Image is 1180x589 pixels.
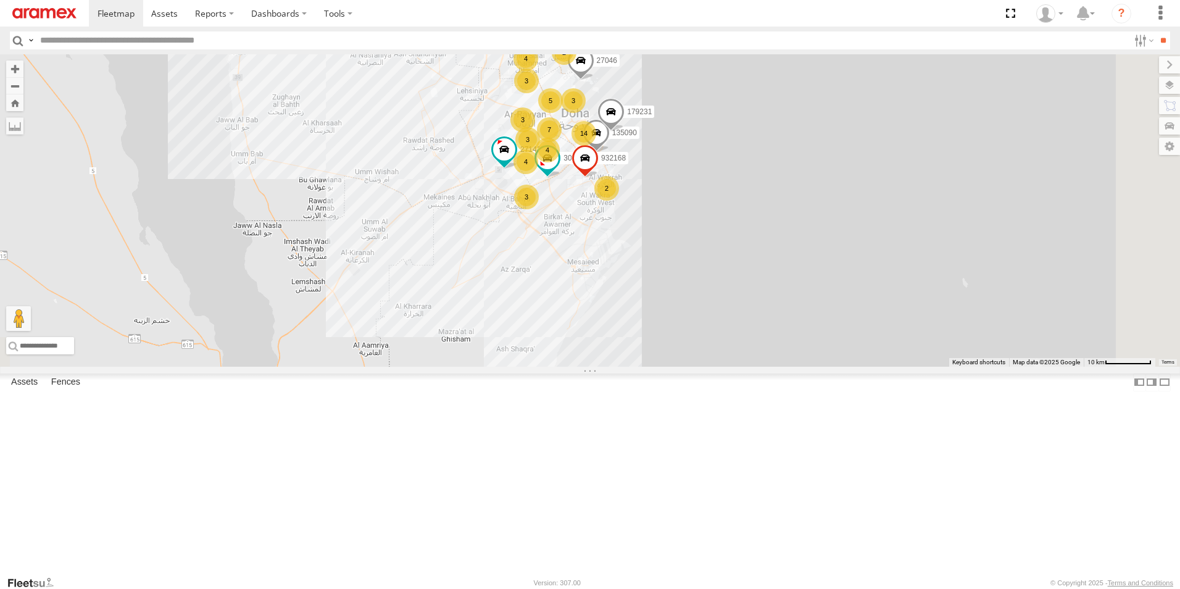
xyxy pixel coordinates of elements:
i: ? [1111,4,1131,23]
label: Measure [6,117,23,135]
div: 3 [510,107,535,132]
div: 3 [561,88,586,113]
a: Visit our Website [7,577,64,589]
span: 10 km [1087,359,1105,366]
span: 135090 [612,128,637,137]
div: 14 [571,121,596,146]
div: 7 [537,117,562,142]
div: 4 [513,46,538,71]
div: Mohammed Fahim [1032,4,1068,23]
label: Map Settings [1159,138,1180,155]
label: Search Query [26,31,36,49]
a: Terms and Conditions [1108,579,1173,587]
div: © Copyright 2025 - [1050,579,1173,587]
button: Zoom in [6,61,23,77]
span: 307163 [563,154,588,163]
label: Fences [45,374,86,391]
div: 4 [535,138,560,162]
a: Terms (opens in new tab) [1161,360,1174,365]
button: Zoom Home [6,94,23,111]
label: Search Filter Options [1129,31,1156,49]
div: 2 [594,176,619,201]
button: Drag Pegman onto the map to open Street View [6,306,31,331]
span: 27046 [597,57,617,65]
label: Dock Summary Table to the Left [1133,374,1145,391]
div: 4 [513,149,538,174]
label: Hide Summary Table [1158,374,1171,391]
label: Dock Summary Table to the Right [1145,374,1158,391]
button: Zoom out [6,77,23,94]
img: aramex-logo.svg [12,8,77,19]
div: 3 [515,127,540,152]
div: Version: 307.00 [534,579,581,587]
span: 932168 [601,154,626,162]
button: Map Scale: 10 km per 72 pixels [1084,358,1155,367]
div: 3 [514,69,539,93]
button: Keyboard shortcuts [952,358,1005,367]
span: Map data ©2025 Google [1013,359,1080,366]
div: 3 [514,185,539,209]
label: Assets [5,374,44,391]
span: 179231 [627,108,652,117]
div: 5 [538,88,563,113]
